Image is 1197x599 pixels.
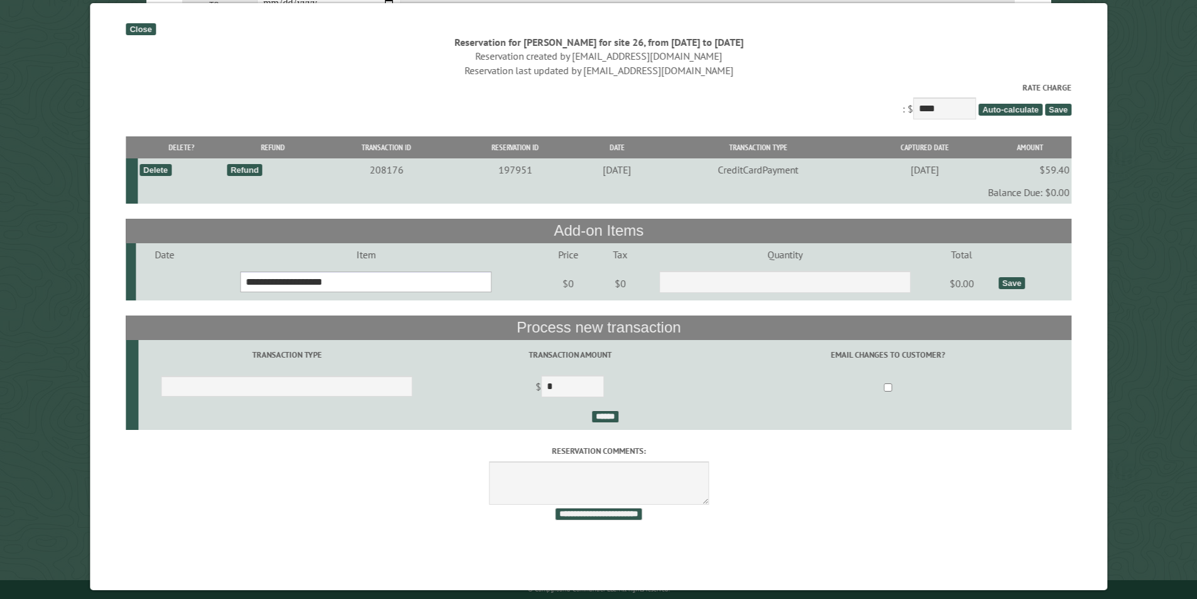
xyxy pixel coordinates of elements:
td: $0 [598,266,643,301]
th: Transaction Type [656,136,860,158]
div: Close [126,23,155,35]
div: Reservation last updated by [EMAIL_ADDRESS][DOMAIN_NAME] [126,63,1071,77]
label: Transaction Amount [437,349,702,361]
th: Amount [988,136,1071,158]
td: CreditCardPayment [656,158,860,181]
td: Item [193,243,538,266]
label: Email changes to customer? [706,349,1069,361]
div: Reservation created by [EMAIL_ADDRESS][DOMAIN_NAME] [126,49,1071,63]
td: [DATE] [578,158,656,181]
th: Refund [224,136,320,158]
th: Add-on Items [126,219,1071,243]
td: $59.40 [988,158,1071,181]
div: Reservation for [PERSON_NAME] for site 26, from [DATE] to [DATE] [126,35,1071,49]
div: Refund [227,164,263,176]
th: Date [578,136,656,158]
td: $0 [538,266,598,301]
div: : $ [126,82,1071,123]
td: [DATE] [860,158,989,181]
label: Transaction Type [140,349,433,361]
th: Delete? [138,136,225,158]
td: 208176 [320,158,452,181]
th: Transaction ID [320,136,452,158]
td: $ [435,370,704,405]
td: $0.00 [926,266,996,301]
td: Total [926,243,996,266]
label: Rate Charge [126,82,1071,94]
div: Delete [139,164,172,176]
div: Save [998,277,1025,289]
th: Reservation ID [452,136,578,158]
td: Tax [598,243,643,266]
td: Quantity [643,243,927,266]
td: Date [136,243,194,266]
span: Save [1045,104,1071,116]
td: 197951 [452,158,578,181]
th: Process new transaction [126,316,1071,339]
label: Reservation comments: [126,445,1071,457]
span: Auto-calculate [978,104,1042,116]
small: © Campground Commander LLC. All rights reserved. [528,585,670,593]
th: Captured Date [860,136,989,158]
td: Price [538,243,598,266]
td: Balance Due: $0.00 [138,181,1071,204]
